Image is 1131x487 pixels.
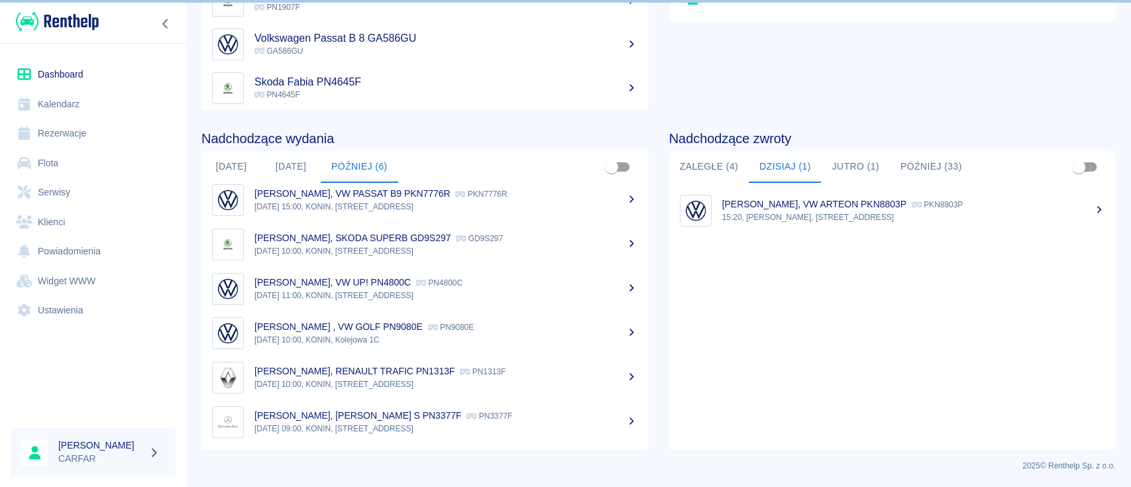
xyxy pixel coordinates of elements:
button: Dzisiaj (1) [749,151,822,183]
button: Później (6) [321,151,398,183]
p: GD9S297 [456,234,503,243]
a: Dashboard [11,60,176,89]
a: ImageSkoda Fabia PN4645F PN4645F [201,66,648,110]
a: Widget WWW [11,266,176,296]
button: Zwiń nawigację [156,15,176,32]
button: Później (33) [890,151,973,183]
h5: Skoda Fabia PN4645F [254,76,637,89]
span: PN1907F [254,3,300,12]
a: Flota [11,148,176,178]
img: Image [215,232,241,257]
button: [DATE] [261,151,321,183]
a: Image[PERSON_NAME], RENAULT TRAFIC PN1313F PN1313F[DATE] 10:00, KONIN, [STREET_ADDRESS] [201,355,648,400]
p: [PERSON_NAME], RENAULT TRAFIC PN1313F [254,366,455,376]
a: Image[PERSON_NAME] , VW GOLF PN9080E PN9080E[DATE] 10:00, KONIN, Kolejowa 1C [201,311,648,355]
p: [DATE] 10:00, KONIN, [STREET_ADDRESS] [254,378,637,390]
button: Jutro (1) [821,151,889,183]
p: [DATE] 10:00, KONIN, Kolejowa 1C [254,334,637,346]
p: [DATE] 15:00, KONIN, [STREET_ADDRESS] [254,201,637,213]
a: Klienci [11,207,176,237]
p: PN9080E [428,323,474,332]
a: Image[PERSON_NAME], SKODA SUPERB GD9S297 GD9S297[DATE] 10:00, KONIN, [STREET_ADDRESS] [201,222,648,266]
a: Renthelp logo [11,11,99,32]
h4: Nadchodzące zwroty [669,131,1116,146]
p: PKN8803P [912,200,963,209]
img: Image [215,321,241,346]
span: PN4645F [254,90,300,99]
p: [PERSON_NAME], [PERSON_NAME] S PN3377F [254,410,461,421]
a: Image[PERSON_NAME], VW ARTEON PKN8803P PKN8803P15:20, [PERSON_NAME], [STREET_ADDRESS] [669,188,1116,233]
img: Image [215,188,241,213]
a: Rezerwacje [11,119,176,148]
p: PKN7776R [455,189,507,199]
h5: Volkswagen Passat B 8 GA586GU [254,32,637,45]
img: Renthelp logo [16,11,99,32]
img: Image [683,198,708,223]
p: [PERSON_NAME], SKODA SUPERB GD9S297 [254,233,451,243]
button: [DATE] [201,151,261,183]
p: PN1313F [460,367,506,376]
a: Kalendarz [11,89,176,119]
p: [PERSON_NAME], VW PASSAT B9 PKN7776R [254,188,450,199]
p: 2025 © Renthelp Sp. z o.o. [201,460,1115,472]
span: Pokaż przypisane tylko do mnie [1066,154,1091,180]
p: [DATE] 10:00, KONIN, [STREET_ADDRESS] [254,245,637,257]
p: PN4800C [416,278,462,288]
img: Image [215,76,241,101]
a: Serwisy [11,178,176,207]
img: Image [215,409,241,435]
a: Ustawienia [11,296,176,325]
a: Powiadomienia [11,237,176,266]
a: Image[PERSON_NAME], VW PASSAT B9 PKN7776R PKN7776R[DATE] 15:00, KONIN, [STREET_ADDRESS] [201,178,648,222]
p: 15:20, [PERSON_NAME], [STREET_ADDRESS] [722,211,1105,223]
img: Image [215,276,241,301]
p: [PERSON_NAME], VW UP! PN4800C [254,277,411,288]
span: Pokaż przypisane tylko do mnie [599,154,624,180]
p: CARFAR [58,452,143,466]
a: Image[PERSON_NAME], [PERSON_NAME] S PN3377F PN3377F[DATE] 09:00, KONIN, [STREET_ADDRESS] [201,400,648,444]
button: Zaległe (4) [669,151,749,183]
p: PN3377F [466,411,512,421]
span: GA586GU [254,46,303,56]
a: Image[PERSON_NAME], VW UP! PN4800C PN4800C[DATE] 11:00, KONIN, [STREET_ADDRESS] [201,266,648,311]
h4: Nadchodzące wydania [201,131,648,146]
img: Image [215,365,241,390]
p: [PERSON_NAME] , VW GOLF PN9080E [254,321,423,332]
p: [PERSON_NAME], VW ARTEON PKN8803P [722,199,906,209]
a: ImageVolkswagen Passat B 8 GA586GU GA586GU [201,23,648,66]
img: Image [215,32,241,57]
p: [DATE] 11:00, KONIN, [STREET_ADDRESS] [254,290,637,301]
h6: [PERSON_NAME] [58,439,143,452]
p: [DATE] 09:00, KONIN, [STREET_ADDRESS] [254,423,637,435]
